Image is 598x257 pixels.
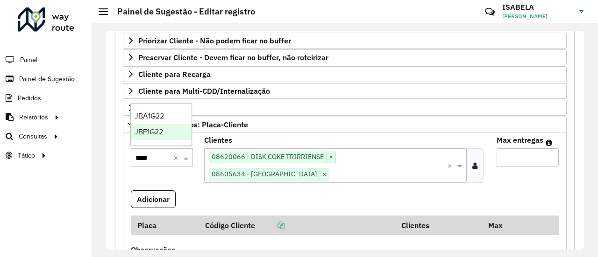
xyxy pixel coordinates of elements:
[173,152,181,163] span: Clear all
[138,54,328,61] span: Preservar Cliente - Devem ficar no buffer, não roteirizar
[447,160,455,171] span: Clear all
[123,49,567,65] a: Preservar Cliente - Devem ficar no buffer, não roteirizar
[18,151,35,160] span: Tático
[131,215,199,235] th: Placa
[131,244,175,255] label: Observações
[482,215,519,235] th: Max
[497,134,543,146] label: Max entregas
[19,132,47,141] span: Consultas
[123,117,567,132] a: Mapas Sugeridos: Placa-Cliente
[138,87,270,95] span: Cliente para Multi-CDD/Internalização
[18,93,41,103] span: Pedidos
[480,2,500,22] a: Contato Rápido
[20,55,37,65] span: Painel
[502,3,572,12] h3: ISABELA
[546,139,552,146] em: Máximo de clientes que serão colocados na mesma rota com os clientes informados
[209,151,326,162] span: 08620066 - DISK COKE TRIRRIENSE
[395,215,482,235] th: Clientes
[123,33,567,49] a: Priorizar Cliente - Não podem ficar no buffer
[123,83,567,99] a: Cliente para Multi-CDD/Internalização
[138,121,248,128] span: Mapas Sugeridos: Placa-Cliente
[131,190,176,208] button: Adicionar
[138,37,291,44] span: Priorizar Cliente - Não podem ficar no buffer
[326,152,335,163] span: ×
[19,74,75,84] span: Painel de Sugestão
[19,112,48,122] span: Relatórios
[123,100,567,116] a: Cliente Retira
[199,215,395,235] th: Código Cliente
[135,128,163,136] span: JBE1G22
[204,134,232,146] label: Clientes
[320,169,329,180] span: ×
[138,70,211,78] span: Cliente para Recarga
[108,7,255,17] h2: Painel de Sugestão - Editar registro
[502,12,572,21] span: [PERSON_NAME]
[130,103,192,146] ng-dropdown-panel: Options list
[123,66,567,82] a: Cliente para Recarga
[209,168,320,180] span: 08605634 - [GEOGRAPHIC_DATA]
[255,221,285,230] a: Copiar
[135,112,164,120] span: JBA1G22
